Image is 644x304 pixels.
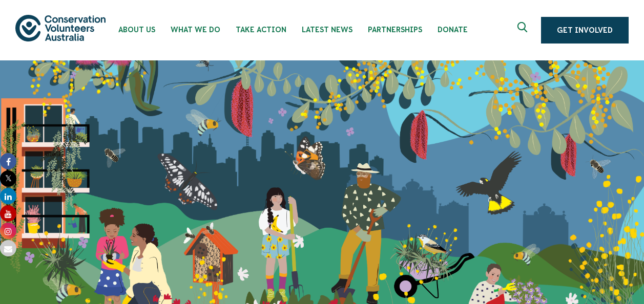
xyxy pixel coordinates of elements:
[15,15,106,41] img: logo.svg
[368,26,422,34] span: Partnerships
[118,26,155,34] span: About Us
[302,26,352,34] span: Latest News
[236,26,286,34] span: Take Action
[171,26,220,34] span: What We Do
[438,26,468,34] span: Donate
[541,17,629,44] a: Get Involved
[511,18,536,42] button: Expand search box Close search box
[517,22,530,38] span: Expand search box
